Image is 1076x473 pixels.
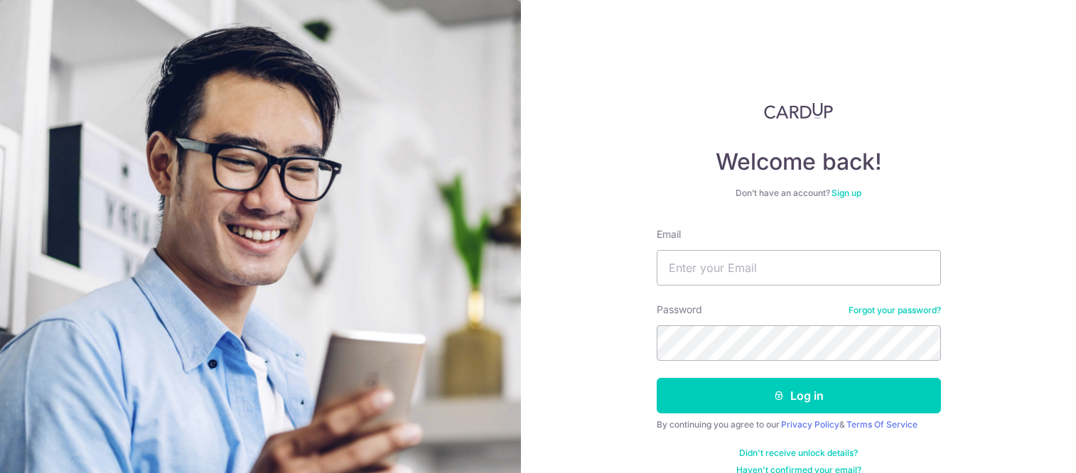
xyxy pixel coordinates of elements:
[781,419,839,430] a: Privacy Policy
[657,148,941,176] h4: Welcome back!
[657,419,941,430] div: By continuing you agree to our &
[849,305,941,316] a: Forgot your password?
[832,187,861,198] a: Sign up
[657,303,702,317] label: Password
[657,227,681,241] label: Email
[764,102,834,119] img: CardUp Logo
[657,378,941,413] button: Log in
[657,250,941,286] input: Enter your Email
[846,419,918,430] a: Terms Of Service
[739,447,858,459] a: Didn't receive unlock details?
[657,187,941,199] div: Don’t have an account?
